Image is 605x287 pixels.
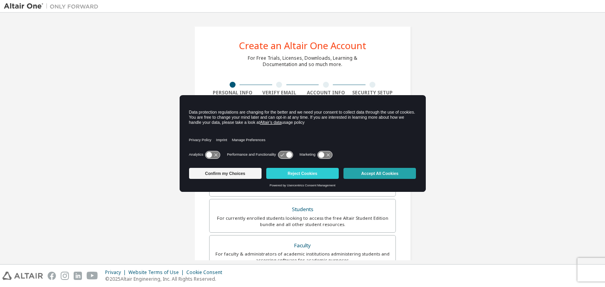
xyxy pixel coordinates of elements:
[48,272,56,280] img: facebook.svg
[239,41,366,50] div: Create an Altair One Account
[209,90,256,96] div: Personal Info
[214,251,391,263] div: For faculty & administrators of academic institutions administering students and accessing softwa...
[105,269,128,276] div: Privacy
[302,90,349,96] div: Account Info
[248,55,357,68] div: For Free Trials, Licenses, Downloads, Learning & Documentation and so much more.
[214,215,391,228] div: For currently enrolled students looking to access the free Altair Student Edition bundle and all ...
[186,269,227,276] div: Cookie Consent
[61,272,69,280] img: instagram.svg
[105,276,227,282] p: © 2025 Altair Engineering, Inc. All Rights Reserved.
[349,90,396,96] div: Security Setup
[256,90,303,96] div: Verify Email
[214,204,391,215] div: Students
[74,272,82,280] img: linkedin.svg
[87,272,98,280] img: youtube.svg
[128,269,186,276] div: Website Terms of Use
[214,240,391,251] div: Faculty
[4,2,102,10] img: Altair One
[2,272,43,280] img: altair_logo.svg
